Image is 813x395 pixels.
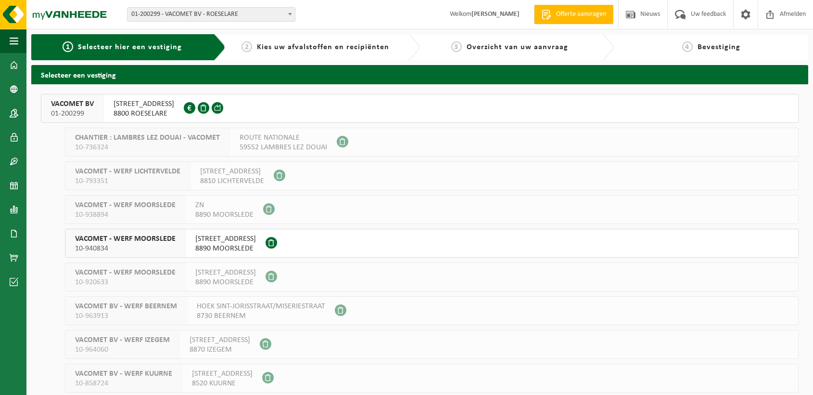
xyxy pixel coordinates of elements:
span: 01-200299 - VACOMET BV - ROESELARE [127,8,295,21]
span: 10-920633 [75,277,176,287]
span: 59552 LAMBRES LEZ DOUAI [240,143,327,152]
span: 4 [682,41,693,52]
span: 01-200299 - VACOMET BV - ROESELARE [127,7,295,22]
span: [STREET_ADDRESS] [190,335,250,345]
span: Kies uw afvalstoffen en recipiënten [257,43,389,51]
span: VACOMET - WERF MOORSLEDE [75,234,176,244]
span: 10-938894 [75,210,176,220]
span: 10-736324 [75,143,220,152]
span: 01-200299 [51,109,94,118]
span: ROUTE NATIONALE [240,133,327,143]
span: Offerte aanvragen [554,10,609,19]
span: 8730 BEERNEM [197,311,325,321]
strong: [PERSON_NAME] [471,11,520,18]
h2: Selecteer een vestiging [31,65,808,84]
span: Selecteer hier een vestiging [78,43,182,51]
span: 8890 MOORSLEDE [195,210,254,220]
span: 10-793351 [75,176,180,186]
span: 10-858724 [75,379,172,388]
span: [STREET_ADDRESS] [195,234,256,244]
span: [STREET_ADDRESS] [192,369,253,379]
span: 8890 MOORSLEDE [195,277,256,287]
span: 10-964060 [75,345,170,355]
span: 8870 IZEGEM [190,345,250,355]
span: HOEK SINT-JORISSTRAAT/MISERIESTRAAT [197,302,325,311]
span: VACOMET BV [51,99,94,109]
span: 8520 KUURNE [192,379,253,388]
span: 8890 MOORSLEDE [195,244,256,253]
span: VACOMET BV - WERF KUURNE [75,369,172,379]
span: Bevestiging [698,43,740,51]
button: VACOMET - WERF MOORSLEDE 10-940834 [STREET_ADDRESS]8890 MOORSLEDE [65,229,799,258]
span: VACOMET BV - WERF IZEGEM [75,335,170,345]
span: 10-940834 [75,244,176,253]
a: Offerte aanvragen [534,5,613,24]
span: 8810 LICHTERVELDE [200,176,264,186]
span: ZN [195,200,254,210]
span: CHANTIER : LAMBRES LEZ DOUAI - VACOMET [75,133,220,143]
span: Overzicht van uw aanvraag [467,43,568,51]
span: 8800 ROESELARE [114,109,174,118]
span: [STREET_ADDRESS] [114,99,174,109]
span: [STREET_ADDRESS] [200,167,264,176]
span: [STREET_ADDRESS] [195,268,256,277]
span: 3 [451,41,462,52]
span: 2 [241,41,252,52]
span: VACOMET - WERF MOORSLEDE [75,200,176,210]
span: VACOMET - WERF LICHTERVELDE [75,167,180,176]
span: VACOMET BV - WERF BEERNEM [75,302,177,311]
span: 1 [63,41,73,52]
span: VACOMET - WERF MOORSLEDE [75,268,176,277]
button: VACOMET BV 01-200299 [STREET_ADDRESS]8800 ROESELARE [41,94,799,123]
span: 10-963913 [75,311,177,321]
